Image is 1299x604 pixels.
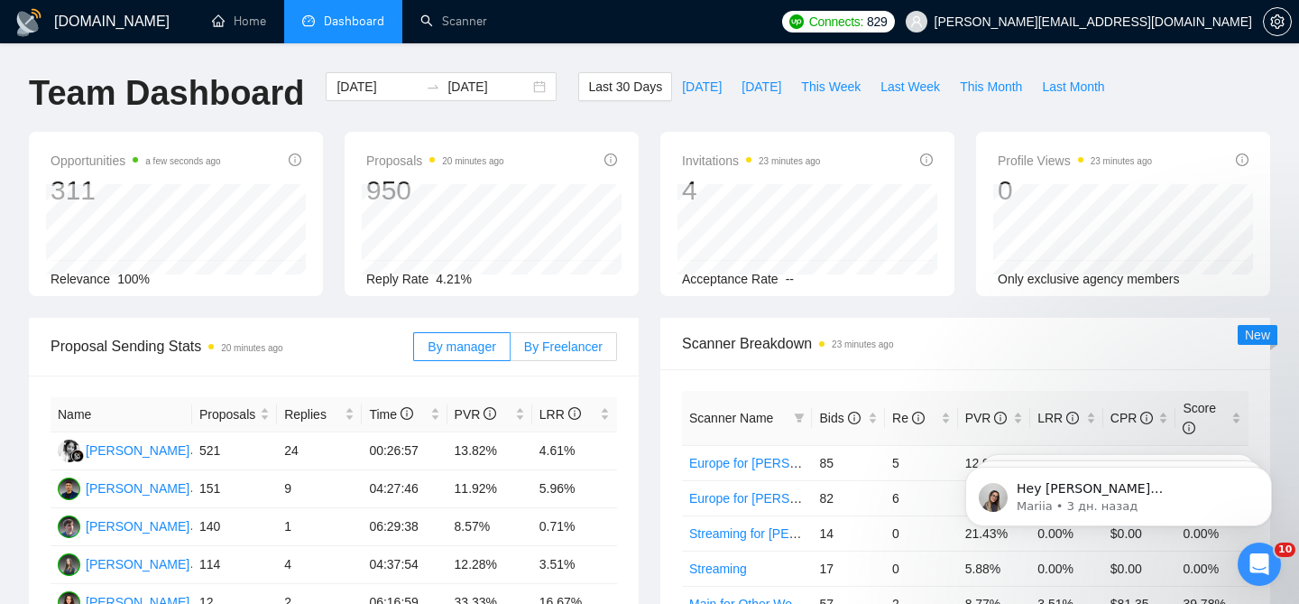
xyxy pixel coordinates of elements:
td: 00:26:57 [362,432,447,470]
div: [PERSON_NAME] [86,441,189,460]
time: 23 minutes ago [1091,156,1152,166]
span: Proposals [366,150,504,172]
img: OL [58,553,80,576]
img: gigradar-bm.png [71,450,84,462]
td: 0.00% [1175,551,1248,586]
span: PVR [455,407,497,422]
time: 23 minutes ago [832,339,893,349]
span: Acceptance Rate [682,272,778,286]
span: Scanner Name [689,411,773,425]
img: GB [58,440,80,462]
span: LRR [1037,411,1079,425]
div: 0 [998,173,1152,208]
span: to [426,79,440,94]
span: -- [786,272,794,286]
span: dashboard [302,14,315,27]
th: Name [51,397,192,432]
span: info-circle [1183,422,1195,434]
div: 4 [682,173,820,208]
span: Replies [284,404,341,424]
iframe: Intercom live chat [1238,543,1281,586]
a: setting [1263,14,1292,29]
td: 06:29:38 [362,508,447,546]
span: 10 [1275,543,1295,557]
span: info-circle [1236,153,1248,166]
time: 23 minutes ago [759,156,820,166]
td: 114 [192,546,277,584]
span: Invitations [682,150,820,172]
span: CPR [1110,411,1153,425]
span: filter [794,413,805,423]
span: PVR [965,411,1008,425]
span: Profile Views [998,150,1152,172]
th: Replies [277,397,362,432]
span: info-circle [568,407,581,420]
span: Last Week [880,77,940,97]
span: Last Month [1042,77,1104,97]
a: searchScanner [420,14,487,29]
td: 82 [812,480,885,516]
td: $0.00 [1103,551,1176,586]
time: a few seconds ago [145,156,220,166]
span: info-circle [401,407,413,420]
td: 04:27:46 [362,470,447,508]
td: 5 [885,445,958,480]
a: Streaming [689,562,747,576]
a: OL[PERSON_NAME] [58,556,189,571]
th: Proposals [192,397,277,432]
span: Reply Rate [366,272,428,286]
a: YZ[PERSON_NAME] [58,518,189,533]
span: info-circle [1140,412,1153,424]
td: 3.51% [532,546,617,584]
span: info-circle [920,153,933,166]
span: This Week [801,77,861,97]
td: 17 [812,551,885,586]
img: YZ [58,516,80,538]
span: Relevance [51,272,110,286]
button: [DATE] [672,72,732,101]
span: info-circle [604,153,617,166]
span: setting [1264,14,1291,29]
td: 11.92% [447,470,532,508]
a: GB[PERSON_NAME] [58,442,189,457]
td: 14 [812,516,885,551]
span: user [910,15,923,28]
td: 140 [192,508,277,546]
button: This Week [791,72,871,101]
span: info-circle [484,407,496,420]
td: 04:37:54 [362,546,447,584]
span: New [1245,328,1270,342]
td: 0 [885,516,958,551]
span: 4.21% [436,272,472,286]
td: 521 [192,432,277,470]
span: By manager [428,339,495,354]
button: [DATE] [732,72,791,101]
img: VS [58,478,80,500]
time: 20 minutes ago [221,343,282,353]
td: 1 [277,508,362,546]
span: [DATE] [742,77,781,97]
td: 6 [885,480,958,516]
td: 5.96% [532,470,617,508]
td: 5.88% [958,551,1031,586]
span: info-circle [289,153,301,166]
a: Streaming for [PERSON_NAME] [689,526,872,541]
img: logo [14,8,43,37]
span: 829 [867,12,887,32]
img: upwork-logo.png [789,14,804,29]
td: 4.61% [532,432,617,470]
h1: Team Dashboard [29,72,304,115]
td: 12.28% [447,546,532,584]
span: Score [1183,401,1216,435]
a: VS[PERSON_NAME] [58,480,189,495]
a: homeHome [212,14,266,29]
span: Proposal Sending Stats [51,335,413,358]
input: Start date [336,77,419,97]
span: Time [369,407,412,422]
button: Last Week [871,72,950,101]
td: 0.71% [532,508,617,546]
